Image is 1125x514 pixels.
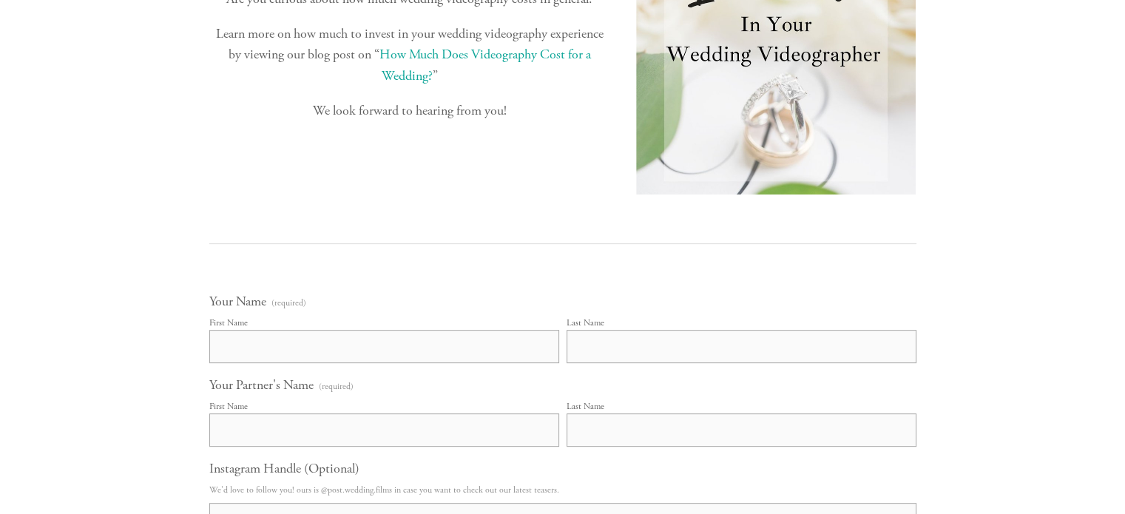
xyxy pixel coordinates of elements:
[209,293,266,310] span: Your Name
[209,101,611,122] p: We look forward to hearing from you!
[319,382,354,391] span: (required)
[379,46,594,84] a: How Much Does Videography Cost for a Wedding?
[209,317,248,328] div: First Name
[209,480,916,500] p: We'd love to follow you! ours is @post.wedding.films in case you want to check out our latest tea...
[209,460,359,477] span: Instagram Handle (Optional)
[271,299,306,308] span: (required)
[567,401,604,412] div: Last Name
[209,376,314,393] span: Your Partner's Name
[209,24,611,87] p: Learn more on how much to invest in your wedding videography experience by viewing our blog post ...
[567,317,604,328] div: Last Name
[209,401,248,412] div: First Name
